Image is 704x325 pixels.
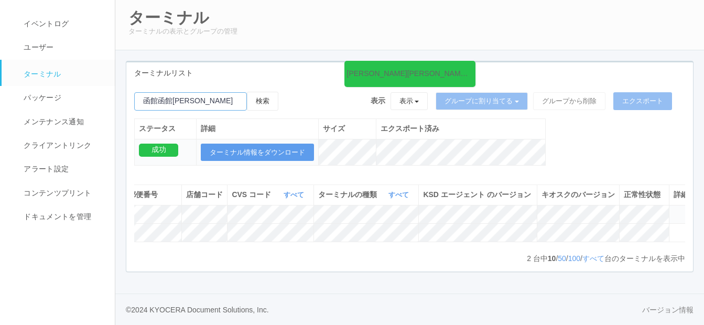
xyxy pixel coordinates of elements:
[347,68,473,79] div: [PERSON_NAME][PERSON_NAME] の検索結果 (2 件)
[21,117,84,126] span: メンテナンス通知
[381,123,541,134] div: エクスポート済み
[613,92,672,110] button: エクスポート
[281,190,309,200] button: すべて
[2,86,124,110] a: パッケージ
[128,9,691,26] h2: ターミナル
[114,190,158,199] span: 店舗郵便番号
[21,70,61,78] span: ターミナル
[232,189,274,200] span: CVS コード
[186,190,223,199] span: 店舗コード
[323,123,372,134] div: サイズ
[423,190,530,199] span: KSD エージェント のバージョン
[386,190,414,200] button: すべて
[548,254,556,263] span: 10
[21,212,91,221] span: ドキュメントを管理
[128,26,691,37] p: ターミナルの表示とグループの管理
[201,144,314,161] button: ターミナル情報をダウンロード
[2,60,124,86] a: ターミナル
[2,205,124,229] a: ドキュメントを管理
[568,254,580,263] a: 100
[2,12,124,36] a: イベントログ
[21,93,61,102] span: パッケージ
[2,36,124,59] a: ユーザー
[139,123,192,134] div: ステータス
[541,190,615,199] span: キオスクのバージョン
[391,92,428,110] button: 表示
[436,92,528,110] button: グループに割り当てる
[126,306,269,314] span: © 2024 KYOCERA Document Solutions, Inc.
[284,191,307,199] a: すべて
[558,254,566,263] a: 50
[126,62,693,84] div: ターミナルリスト
[2,181,124,205] a: コンテンツプリント
[247,92,278,111] button: 検索
[2,157,124,181] a: アラート設定
[21,43,53,51] span: ユーザー
[388,191,411,199] a: すべて
[2,110,124,134] a: メンテナンス通知
[642,305,694,316] a: バージョン情報
[674,189,688,200] div: 詳細
[318,189,380,200] span: ターミナルの種類
[527,254,533,263] span: 2
[21,141,91,149] span: クライアントリンク
[21,189,91,197] span: コンテンツプリント
[533,92,605,110] button: グループから削除
[201,123,314,134] div: 詳細
[2,134,124,157] a: クライアントリンク
[527,253,685,264] p: 台中 / / / 台のターミナルを表示中
[582,254,604,263] a: すべて
[371,95,385,106] span: 表示
[21,19,69,28] span: イベントログ
[139,144,178,157] div: 成功
[624,190,660,199] span: 正常性状態
[21,165,69,173] span: アラート設定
